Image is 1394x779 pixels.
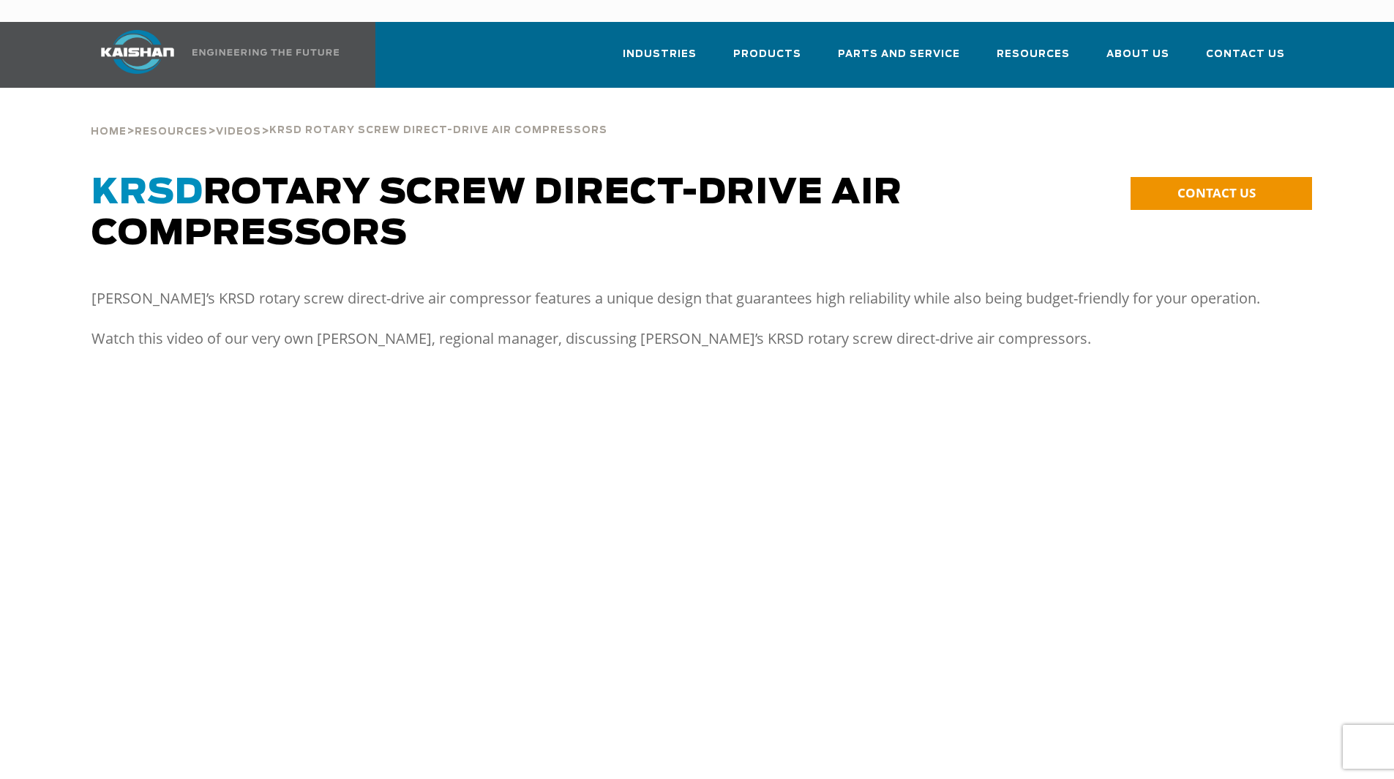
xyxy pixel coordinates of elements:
[216,124,261,138] a: Videos
[1177,184,1256,201] span: CONTACT US
[1131,177,1312,210] a: CONTACT US
[91,284,1303,313] p: [PERSON_NAME]’s KRSD rotary screw direct-drive air compressor features a unique design that guara...
[216,127,261,137] span: Videos
[91,88,607,143] div: > > >
[135,124,208,138] a: Resources
[192,49,339,56] img: Engineering the future
[997,46,1070,63] span: Resources
[838,46,960,63] span: Parts and Service
[91,324,1303,353] p: Watch this video of our very own [PERSON_NAME], regional manager, discussing [PERSON_NAME]’s KRSD...
[1106,46,1169,63] span: About Us
[135,127,208,137] span: Resources
[91,127,127,137] span: Home
[91,124,127,138] a: Home
[91,176,902,252] span: Rotary Screw Direct-Drive Air Compressors
[623,35,697,85] a: Industries
[91,176,203,211] span: KRSD
[269,126,607,135] span: KRSD Rotary Screw Direct-Drive Air Compressors
[1106,35,1169,85] a: About Us
[997,35,1070,85] a: Resources
[733,46,801,63] span: Products
[1206,35,1285,85] a: Contact Us
[838,35,960,85] a: Parts and Service
[733,35,801,85] a: Products
[623,46,697,63] span: Industries
[83,30,192,74] img: kaishan logo
[1206,46,1285,63] span: Contact Us
[83,22,342,88] a: Kaishan USA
